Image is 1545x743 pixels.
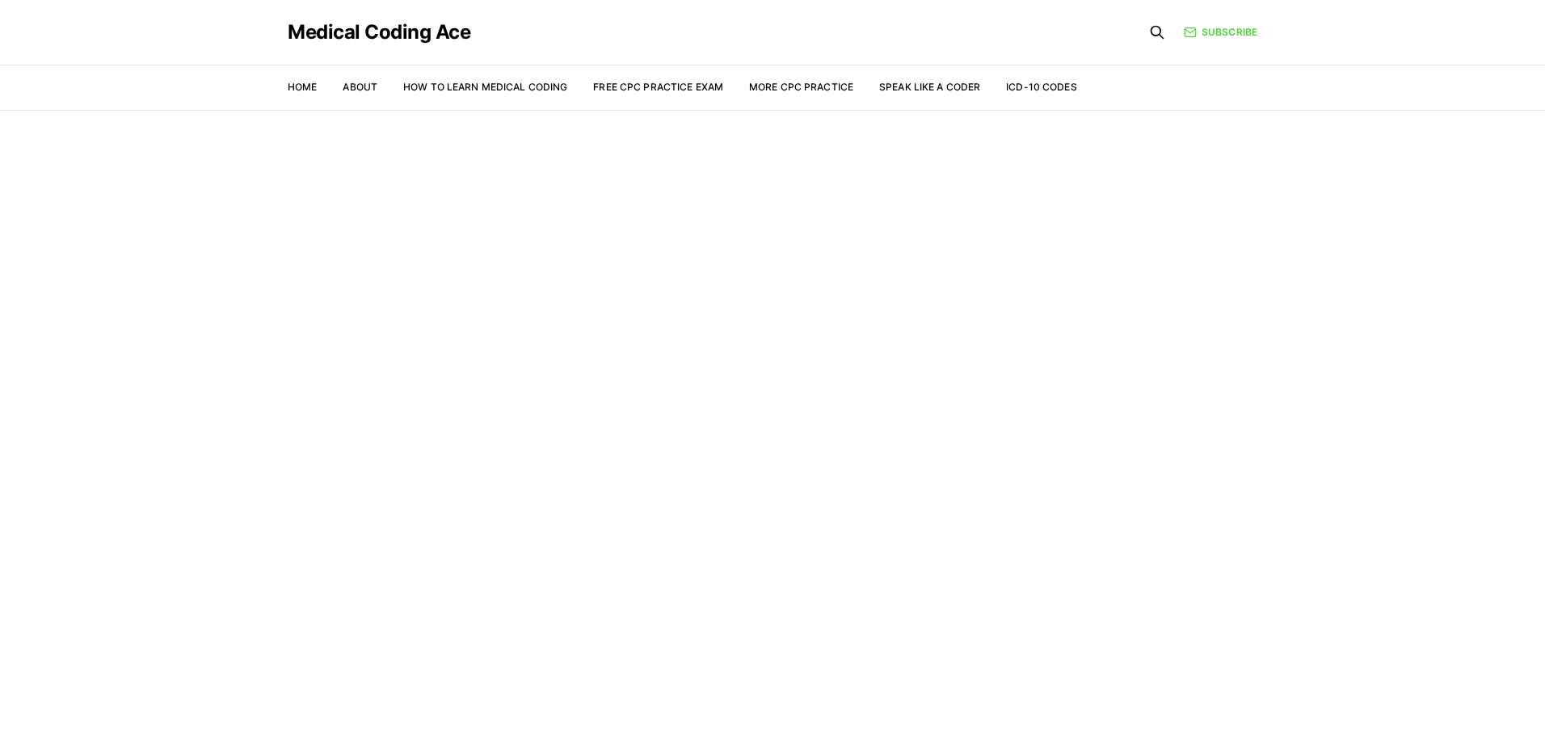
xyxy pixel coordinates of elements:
a: About [343,81,377,93]
a: Medical Coding Ace [288,23,470,42]
a: More CPC Practice [749,81,853,93]
a: Speak Like a Coder [879,81,980,93]
a: Subscribe [1184,25,1257,40]
a: Free CPC Practice Exam [593,81,723,93]
a: Home [288,81,317,93]
a: How to Learn Medical Coding [403,81,567,93]
a: ICD-10 Codes [1006,81,1076,93]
